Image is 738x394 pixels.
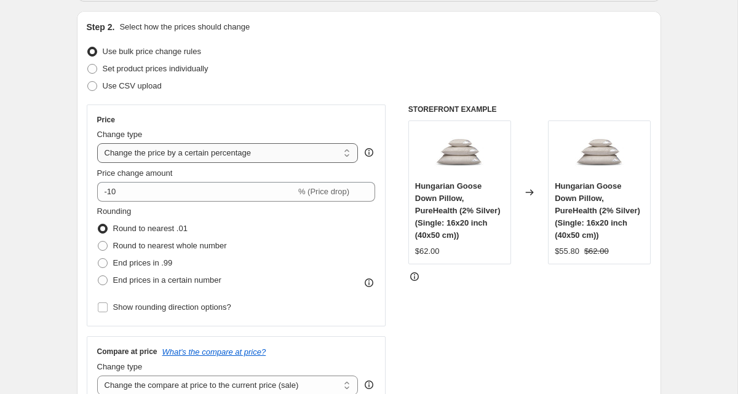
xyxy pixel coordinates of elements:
[162,347,266,357] button: What's the compare at price?
[97,362,143,371] span: Change type
[119,21,250,33] p: Select how the prices should change
[97,347,157,357] h3: Compare at price
[97,207,132,216] span: Rounding
[363,146,375,159] div: help
[298,187,349,196] span: % (Price drop)
[87,21,115,33] h2: Step 2.
[113,302,231,312] span: Show rounding direction options?
[103,47,201,56] span: Use bulk price change rules
[113,275,221,285] span: End prices in a certain number
[435,127,484,176] img: hungarian-goose-down-pillow-pure-health-3-sizes_80x.jpg
[103,64,208,73] span: Set product prices individually
[408,104,651,114] h6: STOREFRONT EXAMPLE
[97,130,143,139] span: Change type
[113,224,188,233] span: Round to nearest .01
[415,245,440,258] div: $62.00
[415,181,501,240] span: Hungarian Goose Down Pillow, PureHealth (2% Silver) (Single: 16x20 inch (40x50 cm))
[103,81,162,90] span: Use CSV upload
[113,258,173,267] span: End prices in .99
[97,168,173,178] span: Price change amount
[575,127,624,176] img: hungarian-goose-down-pillow-pure-health-3-sizes_80x.jpg
[97,115,115,125] h3: Price
[97,182,296,202] input: -15
[555,181,640,240] span: Hungarian Goose Down Pillow, PureHealth (2% Silver) (Single: 16x20 inch (40x50 cm))
[584,245,609,258] strike: $62.00
[555,245,579,258] div: $55.80
[113,241,227,250] span: Round to nearest whole number
[363,379,375,391] div: help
